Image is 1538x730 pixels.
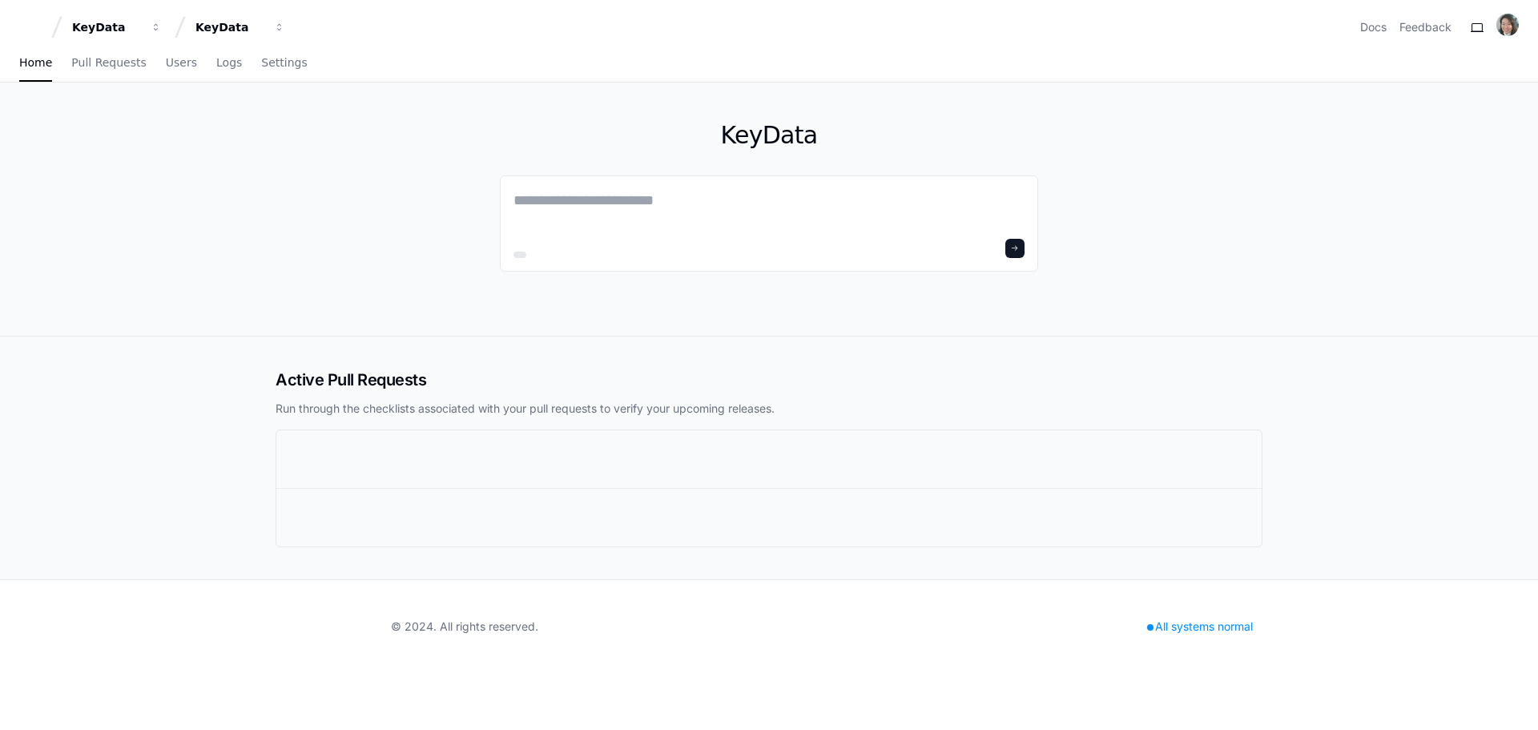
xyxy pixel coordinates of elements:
div: KeyData [72,19,141,35]
h1: KeyData [500,121,1038,150]
h2: Active Pull Requests [276,369,1262,391]
a: Pull Requests [71,45,146,82]
a: Users [166,45,197,82]
span: Users [166,58,197,67]
a: Settings [261,45,307,82]
a: Logs [216,45,242,82]
div: KeyData [195,19,264,35]
img: ACg8ocLWJuvmuNwk4iRcW24nZi_fehXUORlBPxH9pusKVtZVetEizkI=s96-c [1496,14,1519,36]
span: Logs [216,58,242,67]
p: Run through the checklists associated with your pull requests to verify your upcoming releases. [276,401,1262,417]
span: Pull Requests [71,58,146,67]
button: KeyData [66,13,168,42]
a: Docs [1360,19,1387,35]
button: Feedback [1399,19,1451,35]
a: Home [19,45,52,82]
button: KeyData [189,13,292,42]
span: Settings [261,58,307,67]
div: All systems normal [1137,615,1262,638]
span: Home [19,58,52,67]
div: © 2024. All rights reserved. [391,619,538,635]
